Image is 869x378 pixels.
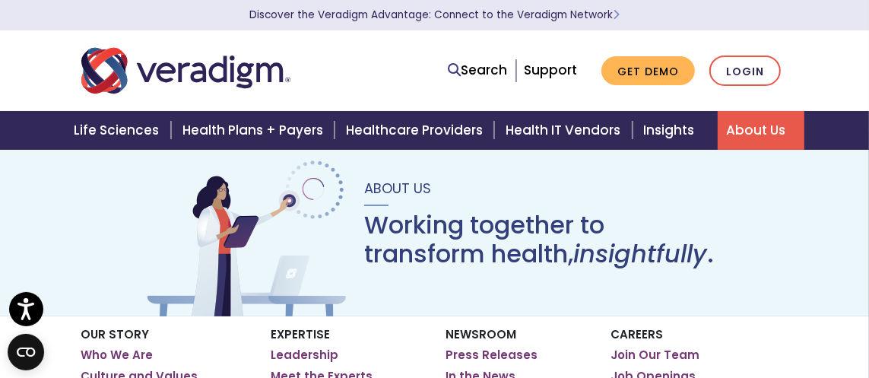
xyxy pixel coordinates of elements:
[337,111,496,150] a: Healthcare Providers
[449,60,508,81] a: Search
[364,179,431,198] span: About Us
[364,211,726,269] h1: Working together to transform health, .
[81,348,154,363] a: Who We Are
[65,111,173,150] a: Life Sciences
[718,111,804,150] a: About Us
[271,348,338,363] a: Leadership
[8,334,44,370] button: Open CMP widget
[611,348,699,363] a: Join Our Team
[81,46,290,96] img: Veradigm logo
[446,348,538,363] a: Press Releases
[496,111,634,150] a: Health IT Vendors
[578,269,851,360] iframe: Drift Chat Widget
[601,56,695,86] a: Get Demo
[635,111,718,150] a: Insights
[249,8,620,22] a: Discover the Veradigm Advantage: Connect to the Veradigm NetworkLearn More
[709,56,781,87] a: Login
[524,61,577,79] a: Support
[613,8,620,22] span: Learn More
[573,237,707,271] em: insightfully
[173,111,337,150] a: Health Plans + Payers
